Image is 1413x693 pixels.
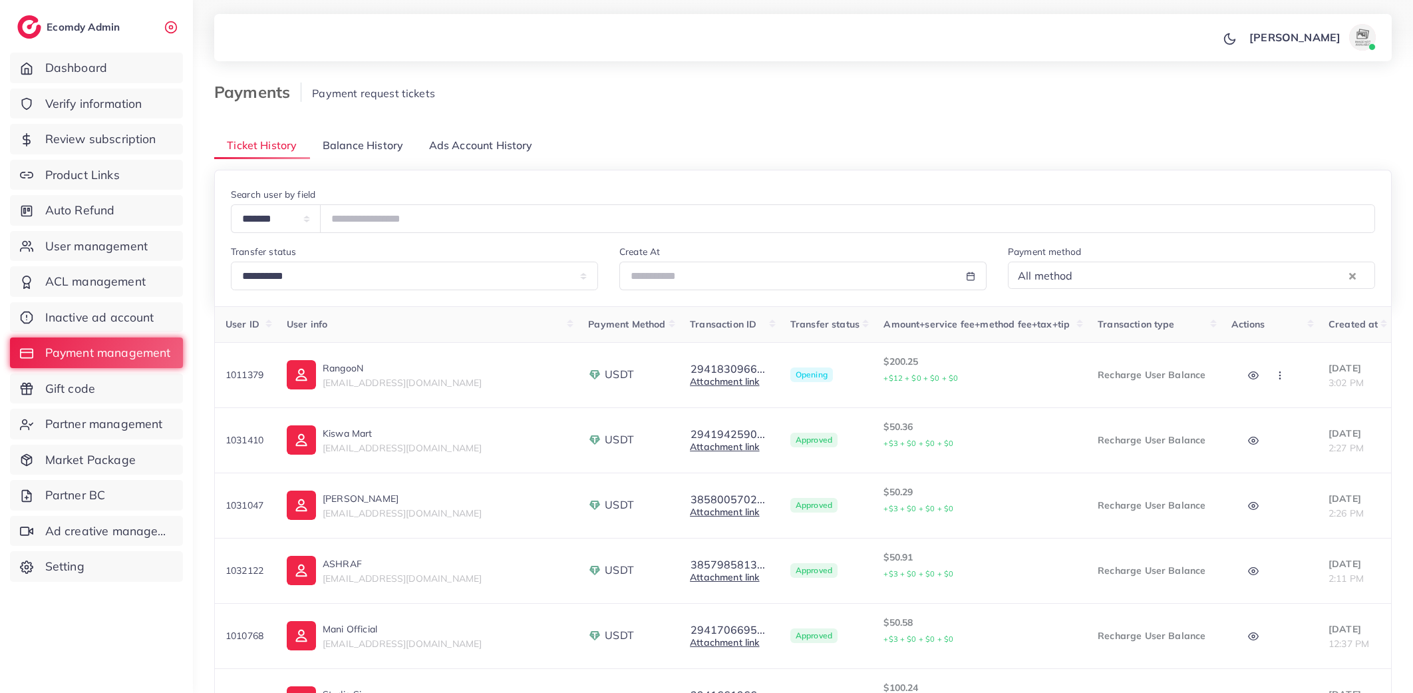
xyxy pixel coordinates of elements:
a: Attachment link [690,506,759,518]
p: 1010768 [226,628,265,644]
p: Recharge User Balance [1098,367,1209,383]
span: USDT [605,432,634,447]
span: [EMAIL_ADDRESS][DOMAIN_NAME] [323,573,482,584]
a: Payment management [10,338,183,368]
label: Search user by field [231,188,315,201]
a: Product Links [10,160,183,190]
span: Auto Refund [45,202,115,219]
small: +$3 + $0 + $0 + $0 [883,504,953,513]
p: RangooN [323,360,482,376]
a: logoEcomdy Admin [17,15,123,39]
span: All method [1015,266,1076,286]
span: Setting [45,558,84,575]
img: avatar [1349,24,1376,51]
p: [DATE] [1329,556,1380,572]
span: Transfer status [790,318,860,330]
button: 3858005702... [690,493,766,505]
p: [DATE] [1329,621,1380,637]
button: 2941942590... [690,428,766,440]
span: Verify information [45,95,142,113]
span: Inactive ad account [45,309,154,326]
p: 1011379 [226,367,265,383]
a: Gift code [10,373,183,404]
a: [PERSON_NAME]avatar [1242,24,1381,51]
button: 2941706695... [690,624,766,636]
span: Approved [790,563,838,578]
small: +$3 + $0 + $0 + $0 [883,634,953,644]
a: Verify information [10,89,183,119]
img: payment [588,629,601,642]
img: ic-user-info.36bf1079.svg [287,425,316,455]
div: Search for option [1008,262,1375,289]
a: Dashboard [10,53,183,83]
p: $50.29 [883,484,1076,517]
p: Recharge User Balance [1098,497,1209,513]
img: ic-user-info.36bf1079.svg [287,621,316,650]
a: Market Package [10,445,183,475]
a: ACL management [10,266,183,297]
span: Product Links [45,166,120,184]
img: payment [588,433,601,447]
span: Actions [1231,318,1265,330]
a: Partner BC [10,480,183,511]
span: 2:11 PM [1329,573,1364,584]
span: Opening [790,367,833,382]
a: Attachment link [690,375,759,387]
p: [PERSON_NAME] [323,491,482,507]
img: payment [588,368,601,381]
span: Transaction type [1098,318,1175,330]
span: Created at [1329,318,1378,330]
span: Payment management [45,344,171,361]
span: 3:02 PM [1329,377,1364,389]
span: Ad creative management [45,523,173,540]
span: Amount+service fee+method fee+tax+tip [883,318,1070,330]
span: Gift code [45,380,95,397]
span: USDT [605,367,634,382]
a: Setting [10,551,183,582]
button: Clear Selected [1349,268,1356,283]
img: payment [588,499,601,512]
img: payment [588,564,601,577]
span: Ticket History [227,138,297,153]
span: USDT [605,563,634,578]
p: [DATE] [1329,360,1380,376]
p: $50.91 [883,549,1076,582]
label: Transfer status [231,245,296,258]
span: ACL management [45,273,146,290]
img: ic-user-info.36bf1079.svg [287,491,316,520]
img: logo [17,15,41,39]
p: Recharge User Balance [1098,628,1209,644]
span: USDT [605,497,634,513]
p: Mani Official [323,621,482,637]
span: Partner management [45,415,163,433]
a: Attachment link [690,571,759,583]
span: Payment Method [588,318,665,330]
input: Search for option [1077,265,1346,286]
small: +$12 + $0 + $0 + $0 [883,373,958,383]
a: Review subscription [10,124,183,154]
span: User info [287,318,327,330]
span: Review subscription [45,130,156,148]
p: [DATE] [1329,491,1380,507]
span: Dashboard [45,59,107,77]
span: USDT [605,628,634,643]
p: $200.25 [883,353,1076,386]
a: Inactive ad account [10,302,183,333]
h3: Payments [214,83,301,102]
a: Attachment link [690,441,759,453]
small: +$3 + $0 + $0 + $0 [883,569,953,578]
a: Attachment link [690,636,759,648]
img: ic-user-info.36bf1079.svg [287,360,316,389]
p: 1032122 [226,563,265,578]
p: Recharge User Balance [1098,563,1209,578]
p: Recharge User Balance [1098,432,1209,448]
a: Partner management [10,409,183,439]
a: Ad creative management [10,516,183,547]
span: User ID [226,318,259,330]
span: Partner BC [45,487,106,504]
span: [EMAIL_ADDRESS][DOMAIN_NAME] [323,507,482,519]
button: 2941830966... [690,363,766,375]
img: ic-user-info.36bf1079.svg [287,556,316,585]
p: 1031047 [226,497,265,513]
p: 1031410 [226,432,265,448]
